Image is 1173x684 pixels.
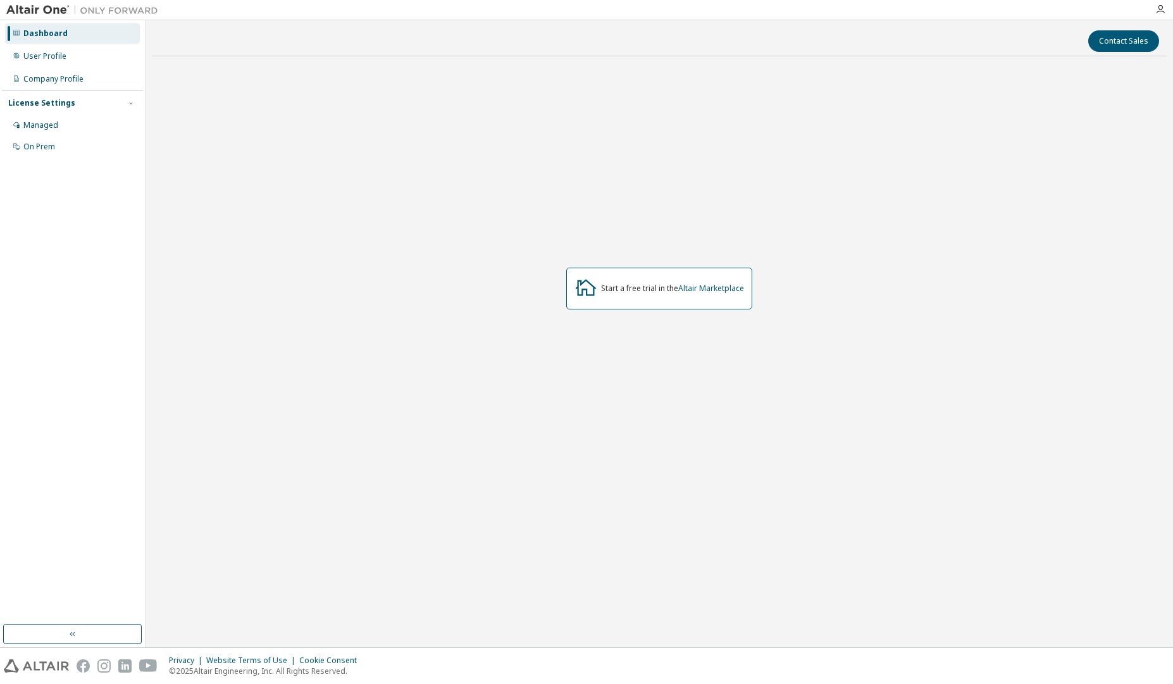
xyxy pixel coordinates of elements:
[23,28,68,39] div: Dashboard
[77,659,90,673] img: facebook.svg
[118,659,132,673] img: linkedin.svg
[601,283,744,294] div: Start a free trial in the
[1088,30,1159,52] button: Contact Sales
[4,659,69,673] img: altair_logo.svg
[23,74,84,84] div: Company Profile
[169,656,206,666] div: Privacy
[678,283,744,294] a: Altair Marketplace
[23,142,55,152] div: On Prem
[206,656,299,666] div: Website Terms of Use
[97,659,111,673] img: instagram.svg
[23,51,66,61] div: User Profile
[169,666,364,676] p: © 2025 Altair Engineering, Inc. All Rights Reserved.
[139,659,158,673] img: youtube.svg
[8,98,75,108] div: License Settings
[23,120,58,130] div: Managed
[6,4,164,16] img: Altair One
[299,656,364,666] div: Cookie Consent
